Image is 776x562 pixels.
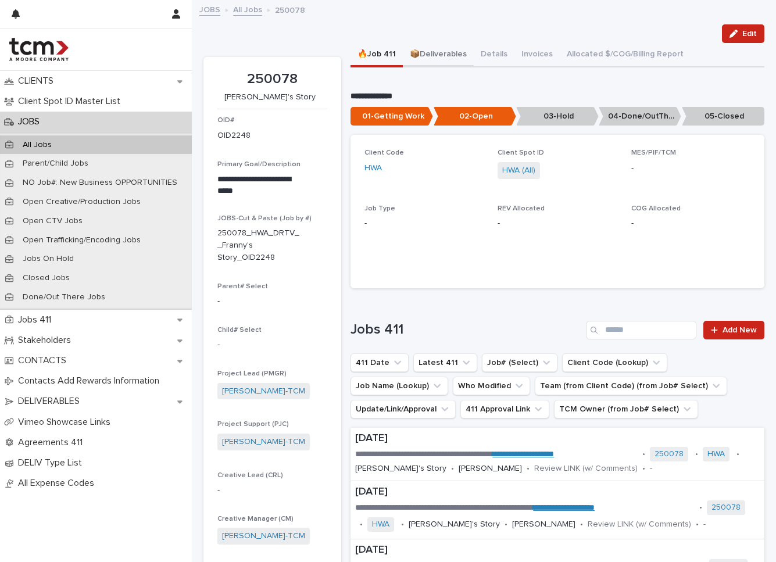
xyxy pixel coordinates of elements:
p: • [527,464,530,474]
p: Review LINK (w/ Comments) [588,520,691,529]
p: • [699,503,702,513]
a: [PERSON_NAME]-TCM [222,436,305,448]
p: Jobs On Hold [13,254,83,264]
button: TCM Owner (from Job# Select) [554,400,698,418]
p: Agreements 411 [13,437,92,448]
button: 📦Deliverables [403,43,474,67]
p: • [451,464,454,474]
button: Latest 411 [413,353,477,372]
button: Update/Link/Approval [351,400,456,418]
p: NO Job#: New Business OPPORTUNITIES [13,178,187,188]
a: JOBS [199,2,220,16]
p: 01-Getting Work [351,107,433,126]
span: Parent# Select [217,283,268,290]
p: Open Creative/Production Jobs [13,197,150,207]
p: [DATE] [355,544,760,557]
p: [PERSON_NAME]'s Story [217,92,323,102]
p: CLIENTS [13,76,63,87]
p: 05-Closed [682,107,764,126]
span: Creative Manager (CM) [217,516,294,522]
p: Stakeholders [13,335,80,346]
p: [PERSON_NAME] [459,464,522,474]
p: DELIV Type List [13,457,91,468]
p: Closed Jobs [13,273,79,283]
span: Primary Goal/Description [217,161,301,168]
p: • [360,520,363,529]
button: 411 Date [351,353,409,372]
p: 04-Done/OutThere [599,107,681,126]
p: - [364,217,484,230]
p: Parent/Child Jobs [13,159,98,169]
span: COG Allocated [631,205,681,212]
p: [PERSON_NAME] [512,520,575,529]
p: - [703,520,706,529]
span: JOBS-Cut & Paste (Job by #) [217,215,312,222]
a: All Jobs [233,2,262,16]
p: • [695,449,698,459]
button: Invoices [514,43,560,67]
button: 411 Approval Link [460,400,549,418]
p: • [642,449,645,459]
p: [PERSON_NAME]'s Story [355,464,446,474]
p: CONTACTS [13,355,76,366]
span: REV Allocated [498,205,545,212]
span: Edit [742,30,757,38]
a: Add New [703,321,764,339]
p: • [505,520,507,529]
a: 250078 [655,449,684,459]
span: Creative Lead (CRL) [217,472,283,479]
button: 🔥Job 411 [351,43,403,67]
p: Open CTV Jobs [13,216,92,226]
p: Client Spot ID Master List [13,96,130,107]
p: • [401,520,404,529]
span: Client Code [364,149,404,156]
p: 250078 [217,71,327,88]
p: Open Trafficking/Encoding Jobs [13,235,150,245]
p: • [642,464,645,474]
p: DELIVERABLES [13,396,89,407]
a: HWA [364,162,382,174]
a: [PERSON_NAME]-TCM [222,530,305,542]
p: 03-Hold [516,107,599,126]
p: [DATE] [355,432,760,445]
button: Job Name (Lookup) [351,377,448,395]
button: Edit [722,24,764,43]
input: Search [586,321,696,339]
p: [DATE] [355,486,760,499]
p: Jobs 411 [13,314,60,325]
p: - [217,295,327,307]
p: 250078_HWA_DRTV__Franny's Story_OID2248 [217,227,299,263]
a: 250078 [711,503,741,513]
p: Contacts Add Rewards Information [13,375,169,386]
p: • [736,449,739,459]
button: Details [474,43,514,67]
span: Add New [723,326,757,334]
p: - [650,464,652,474]
h1: Jobs 411 [351,321,581,338]
span: Project Support (PJC) [217,421,289,428]
p: JOBS [13,116,49,127]
a: HWA [707,449,725,459]
p: All Jobs [13,140,61,150]
button: Client Code (Lookup) [562,353,667,372]
span: Client Spot ID [498,149,544,156]
p: OID2248 [217,130,251,142]
p: • [580,520,583,529]
button: Team (from Client Code) (from Job# Select) [535,377,727,395]
a: HWA (All) [502,164,535,177]
p: - [631,217,750,230]
span: Project Lead (PMGR) [217,370,287,377]
img: 4hMmSqQkux38exxPVZHQ [9,38,69,61]
p: 02-Open [434,107,516,126]
button: Job# (Select) [482,353,557,372]
p: Vimeo Showcase Links [13,417,120,428]
a: HWA [372,520,389,529]
p: - [217,484,327,496]
p: Review LINK (w/ Comments) [534,464,638,474]
span: Job Type [364,205,395,212]
a: [PERSON_NAME]-TCM [222,385,305,398]
p: - [498,217,617,230]
p: 250078 [275,3,305,16]
p: • [696,520,699,529]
